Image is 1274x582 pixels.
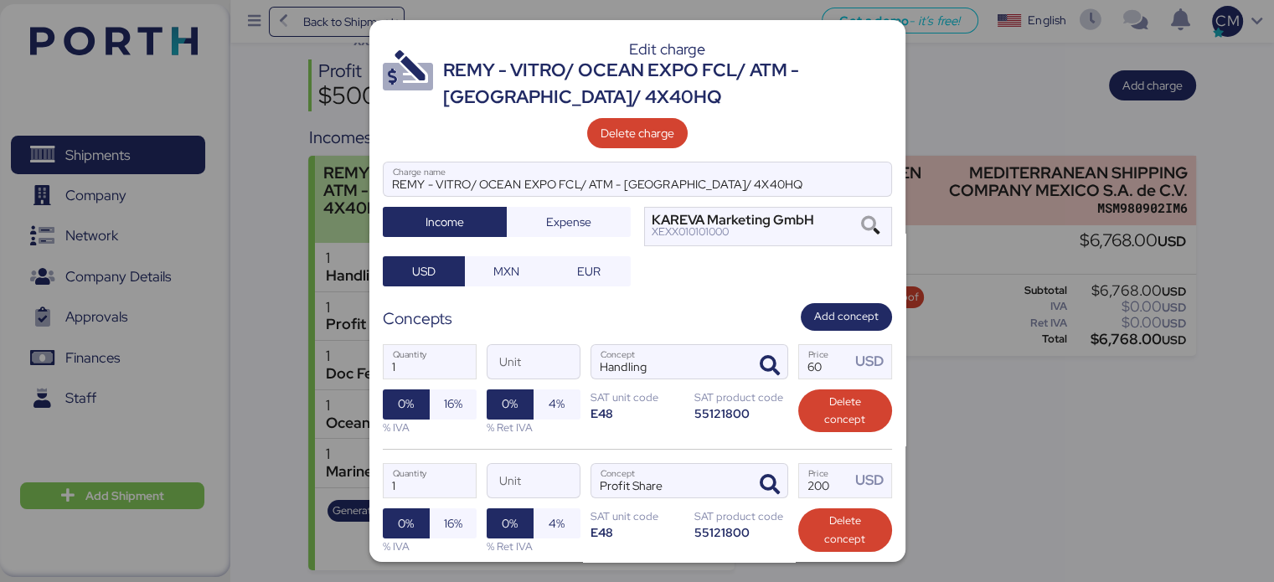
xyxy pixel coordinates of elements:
button: MXN [465,256,548,286]
span: 0% [502,513,518,533]
button: 0% [487,389,534,420]
div: SAT product code [694,508,788,524]
div: Edit charge [443,42,892,57]
button: Expense [507,207,631,237]
input: Price [799,464,851,497]
span: EUR [577,261,601,281]
span: 16% [444,394,462,414]
div: REMY - VITRO/ OCEAN EXPO FCL/ ATM - [GEOGRAPHIC_DATA]/ 4X40HQ [443,57,892,111]
span: Expense [546,212,591,232]
button: Delete concept [798,508,892,552]
button: USD [383,256,466,286]
div: 55121800 [694,524,788,540]
button: Add concept [801,303,892,331]
div: KAREVA Marketing GmbH [652,214,814,226]
div: % IVA [383,420,477,435]
input: Charge name [384,162,891,196]
div: SAT product code [694,389,788,405]
button: 4% [534,508,580,538]
input: Quantity [384,345,476,379]
button: Delete concept [798,389,892,433]
div: % IVA [383,538,477,554]
span: 4% [549,394,565,414]
button: 4% [534,389,580,420]
button: Income [383,207,507,237]
input: Concept [591,464,747,497]
button: 16% [430,389,477,420]
button: 0% [383,389,430,420]
div: SAT unit code [591,508,684,524]
button: 0% [383,508,430,538]
span: 4% [549,513,565,533]
div: E48 [591,405,684,421]
div: SAT unit code [591,389,684,405]
button: 16% [430,508,477,538]
div: 55121800 [694,405,788,421]
div: % Ret IVA [487,538,580,554]
input: Concept [591,345,747,379]
span: 16% [444,513,462,533]
span: Add concept [814,307,879,326]
span: Income [426,212,464,232]
div: USD [855,470,890,491]
input: Unit [487,464,580,497]
button: 0% [487,508,534,538]
input: Price [799,345,851,379]
span: Delete concept [812,512,879,549]
span: 0% [502,394,518,414]
span: 0% [398,513,414,533]
span: Delete charge [601,123,674,143]
button: EUR [548,256,631,286]
div: XEXX010101000 [652,226,814,238]
button: ConceptConcept [752,348,787,384]
div: % Ret IVA [487,420,580,435]
span: MXN [493,261,519,281]
input: Quantity [384,464,476,497]
div: USD [855,351,890,372]
input: Unit [487,345,580,379]
div: E48 [591,524,684,540]
span: 0% [398,394,414,414]
button: Delete charge [587,118,688,148]
span: USD [412,261,436,281]
span: Delete concept [812,393,879,430]
button: ConceptConcept [752,467,787,502]
div: Concepts [383,306,452,331]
